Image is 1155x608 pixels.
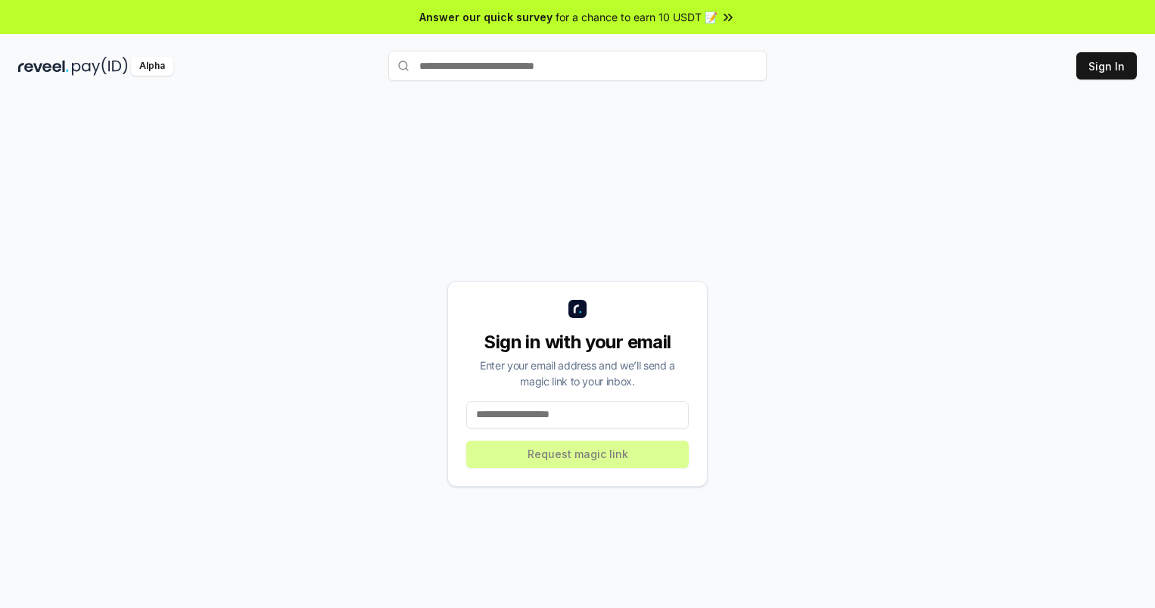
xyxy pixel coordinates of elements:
span: for a chance to earn 10 USDT 📝 [556,9,718,25]
div: Sign in with your email [466,330,689,354]
img: logo_small [568,300,587,318]
span: Answer our quick survey [419,9,553,25]
div: Enter your email address and we’ll send a magic link to your inbox. [466,357,689,389]
div: Alpha [131,57,173,76]
img: pay_id [72,57,128,76]
button: Sign In [1076,52,1137,80]
img: reveel_dark [18,57,69,76]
